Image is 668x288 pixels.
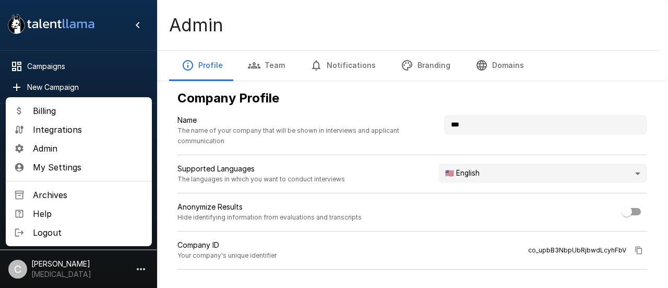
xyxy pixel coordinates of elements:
span: Help [33,208,144,220]
span: Archives [33,189,144,201]
span: Billing [33,105,144,117]
span: My Settings [33,161,144,174]
span: Integrations [33,123,144,136]
span: Logout [33,226,144,239]
span: Admin [33,142,144,155]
